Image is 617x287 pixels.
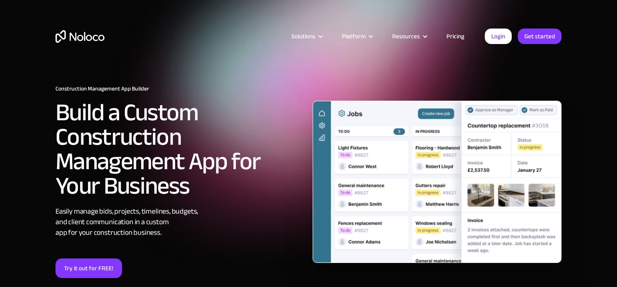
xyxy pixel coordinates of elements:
[436,31,475,42] a: Pricing
[291,31,315,42] div: Solutions
[55,86,304,92] h1: Construction Management App Builder
[485,29,512,44] a: Login
[55,100,304,198] h2: Build a Custom Construction Management App for Your Business
[55,258,122,278] a: Try it out for FREE!
[382,31,436,42] div: Resources
[342,31,366,42] div: Platform
[55,206,304,238] div: Easily manage bids, projects, timelines, budgets, and client communication in a custom app for yo...
[332,31,382,42] div: Platform
[392,31,420,42] div: Resources
[55,30,104,43] a: home
[518,29,562,44] a: Get started
[281,31,332,42] div: Solutions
